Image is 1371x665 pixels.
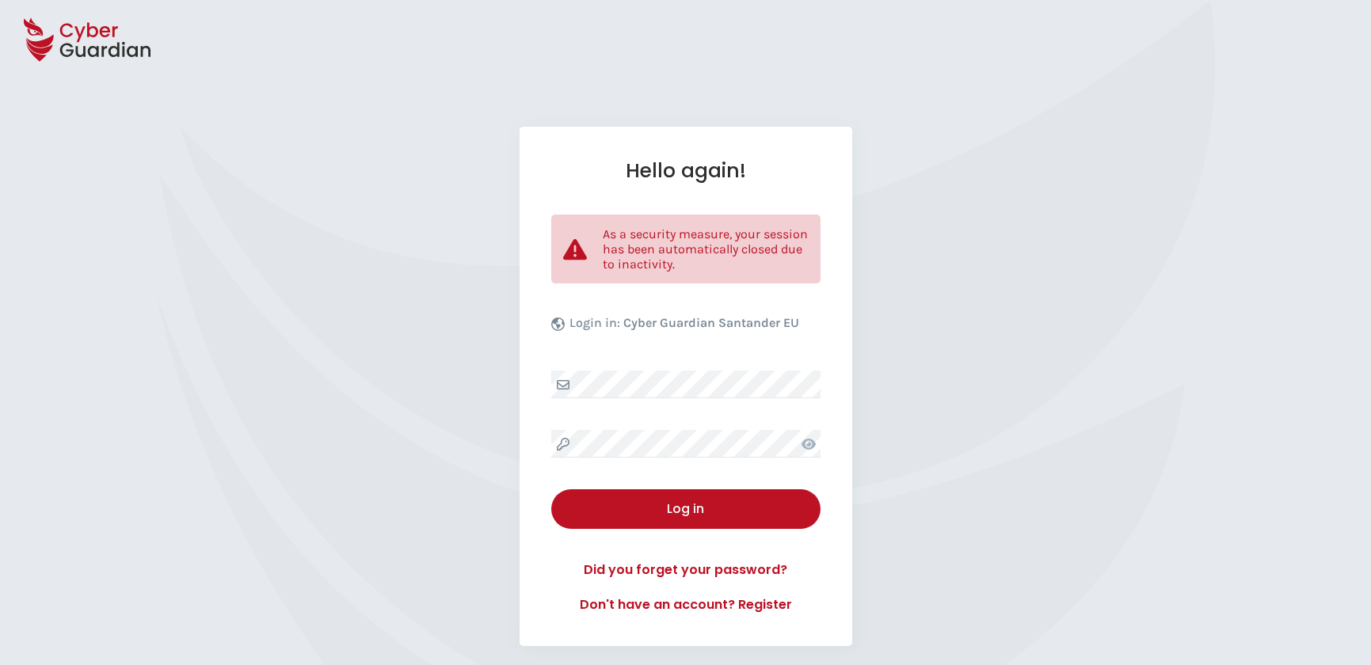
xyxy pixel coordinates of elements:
[551,489,821,529] button: Log in
[551,595,821,614] a: Don't have an account? Register
[563,500,809,519] div: Log in
[551,158,821,183] h1: Hello again!
[603,226,809,272] p: As a security measure, your session has been automatically closed due to inactivity.
[569,315,799,339] p: Login in:
[623,315,799,330] b: Cyber Guardian Santander EU
[551,560,821,579] a: Did you forget your password?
